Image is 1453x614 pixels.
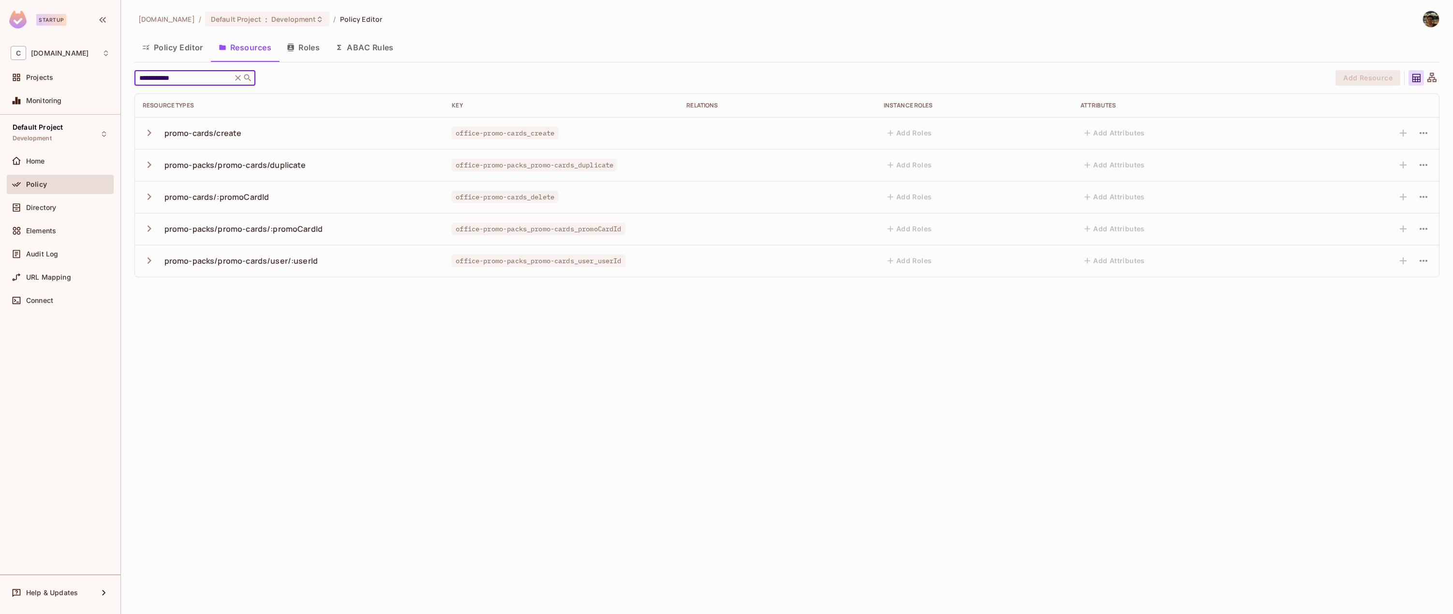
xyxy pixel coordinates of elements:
[1081,125,1149,141] button: Add Attributes
[452,191,558,203] span: office-promo-cards_delete
[31,49,89,57] span: Workspace: chalkboard.io
[884,102,1065,109] div: Instance roles
[340,15,383,24] span: Policy Editor
[26,74,53,81] span: Projects
[26,273,71,281] span: URL Mapping
[1335,70,1400,86] button: Add Resource
[211,15,261,24] span: Default Project
[36,14,66,26] div: Startup
[884,221,936,237] button: Add Roles
[13,123,63,131] span: Default Project
[1423,11,1439,27] img: Brian Roytman
[164,255,318,266] div: promo-packs/promo-cards/user/:userId
[884,125,936,141] button: Add Roles
[143,102,436,109] div: Resource Types
[333,15,336,24] li: /
[1081,157,1149,173] button: Add Attributes
[11,46,26,60] span: C
[26,297,53,304] span: Connect
[26,204,56,211] span: Directory
[26,97,62,105] span: Monitoring
[327,35,401,60] button: ABAC Rules
[138,15,195,24] span: the active workspace
[1081,102,1292,109] div: Attributes
[452,127,558,139] span: office-promo-cards_create
[9,11,27,29] img: SReyMgAAAABJRU5ErkJggg==
[452,159,617,171] span: office-promo-packs_promo-cards_duplicate
[271,15,316,24] span: Development
[164,128,242,138] div: promo-cards/create
[1081,253,1149,269] button: Add Attributes
[26,250,58,258] span: Audit Log
[279,35,327,60] button: Roles
[164,192,269,202] div: promo-cards/:promoCardId
[1081,189,1149,205] button: Add Attributes
[884,157,936,173] button: Add Roles
[26,227,56,235] span: Elements
[265,15,268,23] span: :
[884,253,936,269] button: Add Roles
[199,15,201,24] li: /
[26,180,47,188] span: Policy
[164,160,306,170] div: promo-packs/promo-cards/duplicate
[884,189,936,205] button: Add Roles
[452,255,625,267] span: office-promo-packs_promo-cards_user_userId
[1081,221,1149,237] button: Add Attributes
[13,135,52,142] span: Development
[26,589,78,597] span: Help & Updates
[26,157,45,165] span: Home
[686,102,868,109] div: Relations
[164,224,323,234] div: promo-packs/promo-cards/:promoCardId
[452,102,671,109] div: Key
[134,35,211,60] button: Policy Editor
[452,223,625,235] span: office-promo-packs_promo-cards_promoCardId
[211,35,279,60] button: Resources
